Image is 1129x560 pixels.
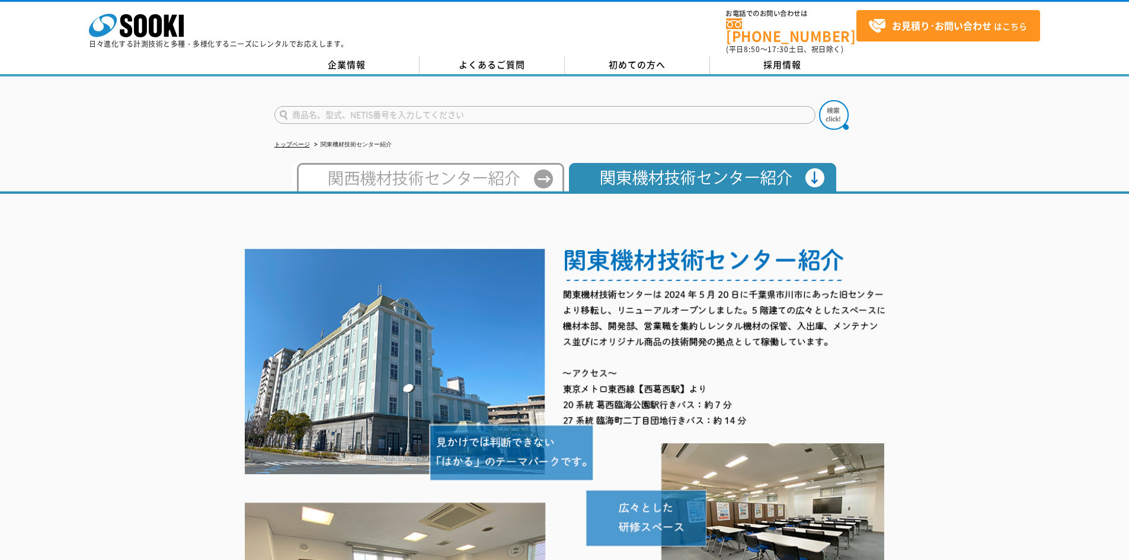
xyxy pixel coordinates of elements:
span: 17:30 [767,44,789,55]
a: 西日本テクニカルセンター紹介 [292,180,564,189]
a: [PHONE_NUMBER] [726,18,856,43]
li: 関東機材技術センター紹介 [312,139,392,151]
img: btn_search.png [819,100,849,130]
strong: お見積り･お問い合わせ [892,18,992,33]
img: 西日本テクニカルセンター紹介 [292,163,564,191]
span: お電話でのお問い合わせは [726,10,856,17]
input: 商品名、型式、NETIS番号を入力してください [274,106,815,124]
span: 初めての方へ [609,58,666,71]
a: よくあるご質問 [420,56,565,74]
a: 企業情報 [274,56,420,74]
p: 日々進化する計測技術と多種・多様化するニーズにレンタルでお応えします。 [89,40,348,47]
a: トップページ [274,141,310,148]
span: (平日 ～ 土日、祝日除く) [726,44,843,55]
img: 関東機材技術センター紹介 [564,163,837,191]
a: 採用情報 [710,56,855,74]
span: 8:50 [744,44,760,55]
a: お見積り･お問い合わせはこちら [856,10,1040,41]
a: 初めての方へ [565,56,710,74]
span: はこちら [868,17,1027,35]
a: 関東機材技術センター紹介 [564,180,837,189]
